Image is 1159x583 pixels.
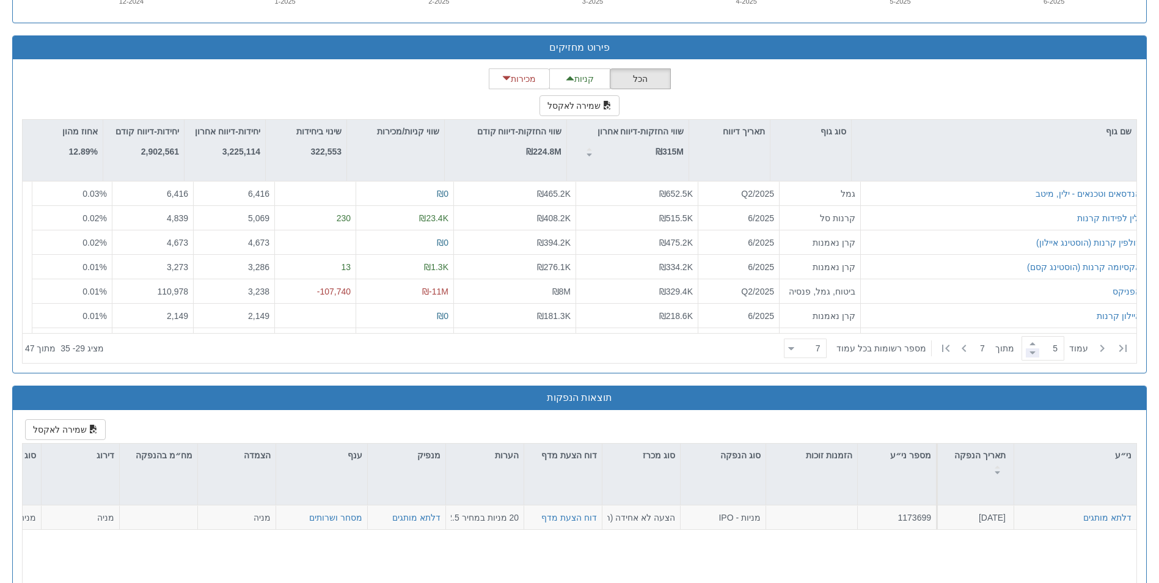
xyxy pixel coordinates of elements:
[276,444,367,467] div: ענף
[489,68,550,89] button: מכירות
[703,261,774,273] div: 6/2025
[689,120,770,143] div: תאריך דיווח
[37,261,107,273] div: 0.01 %
[659,238,693,248] span: ₪475.2K
[37,237,107,249] div: 0.02 %
[703,285,774,298] div: Q2/2025
[549,68,610,89] button: קניות
[117,237,188,249] div: 4,673
[526,147,561,156] strong: ₪224.8M
[117,310,188,322] div: 2,149
[117,212,188,224] div: 4,839
[524,444,602,481] div: דוח הצעת מדף
[784,212,855,224] div: קרנות סל
[1083,512,1132,524] div: דלתא מותגים
[451,512,519,524] div: 20 מניות במחיר 52.5
[117,188,188,200] div: 6,416
[779,335,1134,362] div: ‏ מתוך
[770,120,851,143] div: סוג גוף
[437,189,448,199] span: ₪0
[42,444,119,467] div: דירוג
[446,444,524,467] div: הערות
[598,125,684,138] p: שווי החזקות-דיווח אחרון
[195,125,260,138] p: יחידות-דיווח אחרון
[941,512,1006,524] div: [DATE]
[852,120,1136,143] div: שם גוף
[610,68,671,89] button: הכל
[681,444,766,467] div: סוג הנפקה
[422,287,448,296] span: ₪-11M
[703,188,774,200] div: Q2/2025
[1113,285,1141,298] button: הפניקס
[22,42,1137,53] h3: פירוט מחזיקים
[117,285,188,298] div: 110,978
[199,285,269,298] div: 3,238
[686,512,761,524] div: מניות - IPO
[280,261,351,273] div: 13
[537,262,571,272] span: ₪276.1K
[1036,237,1141,249] button: דולפין קרנות (הוסטינג איילון)
[309,512,362,524] button: מסחר ושרותים
[659,189,693,199] span: ₪652.5K
[120,444,197,481] div: מח״מ בהנפקה
[980,342,995,354] span: 7
[1014,444,1136,467] div: ני״ע
[280,212,351,224] div: 230
[1097,310,1141,322] button: איילון קרנות
[1036,188,1141,200] button: הנדסאים וטכנאים - ילין, מיטב
[62,125,98,138] p: אחוז מהון
[784,237,855,249] div: קרן נאמנות
[198,444,276,467] div: הצמדה
[938,444,1014,481] div: תאריך הנפקה
[539,95,620,116] button: שמירה לאקסל
[199,310,269,322] div: 2,149
[347,120,444,143] div: שווי קניות/מכירות
[703,310,774,322] div: 6/2025
[858,444,936,467] div: מספר ני״ע
[784,310,855,322] div: קרן נאמנות
[541,513,597,522] a: דוח הצעת מדף
[424,262,448,272] span: ₪1.3K
[863,512,931,524] div: 1173699
[1027,261,1141,273] div: אקסיומה קרנות (הוסטינג קסם)
[537,238,571,248] span: ₪394.2K
[37,285,107,298] div: 0.01 %
[22,392,1137,403] h3: תוצאות הנפקות
[659,213,693,223] span: ₪515.5K
[537,189,571,199] span: ₪465.2K
[703,237,774,249] div: 6/2025
[607,512,675,524] div: הצעה לא אחידה (רק מוסדי) - מחיר
[199,188,269,200] div: 6,416
[280,285,351,298] div: -107,740
[537,213,571,223] span: ₪408.2K
[659,287,693,296] span: ₪329.4K
[784,261,855,273] div: קרן נאמנות
[199,237,269,249] div: 4,673
[199,261,269,273] div: 3,286
[392,512,441,524] button: דלתא מותגים
[703,212,774,224] div: 6/2025
[419,213,448,223] span: ₪23.4K
[25,335,104,362] div: ‏מציג 29 - 35 ‏ מתוך 47
[784,285,855,298] div: ביטוח, גמל, פנסיה
[37,310,107,322] div: 0.01 %
[477,125,561,138] p: שווי החזקות-דיווח קודם
[784,188,855,200] div: גמל
[659,311,693,321] span: ₪218.6K
[25,419,106,440] button: שמירה לאקסל
[836,342,926,354] span: ‏מספר רשומות בכל עמוד
[602,444,680,467] div: סוג מכרז
[37,212,107,224] div: 0.02 %
[437,311,448,321] span: ₪0
[69,147,98,156] strong: 12.89%
[141,147,179,156] strong: 2,902,561
[1069,342,1088,354] span: ‏עמוד
[222,147,260,156] strong: 3,225,114
[656,147,684,156] strong: ₪315M
[1077,212,1141,224] div: ילין לפידות קרנות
